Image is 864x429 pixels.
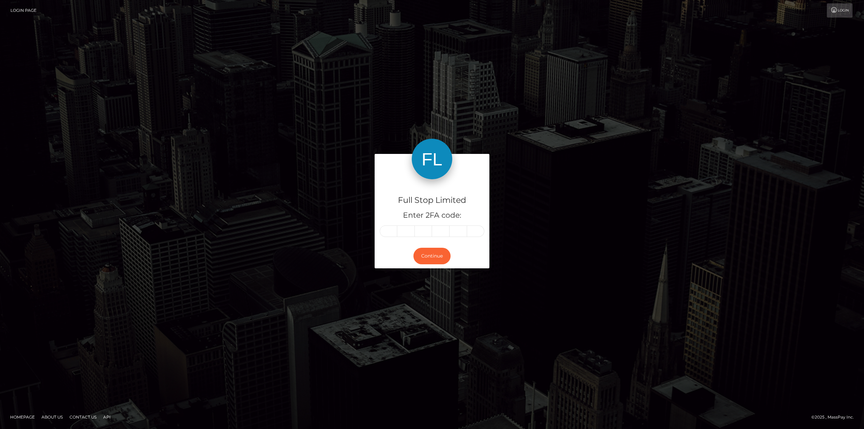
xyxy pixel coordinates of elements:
[39,412,65,422] a: About Us
[413,248,451,264] button: Continue
[412,139,452,179] img: Full Stop Limited
[380,210,484,221] h5: Enter 2FA code:
[811,413,859,421] div: © 2025 , MassPay Inc.
[10,3,36,18] a: Login Page
[101,412,113,422] a: API
[7,412,37,422] a: Homepage
[827,3,853,18] a: Login
[67,412,99,422] a: Contact Us
[380,194,484,206] h4: Full Stop Limited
